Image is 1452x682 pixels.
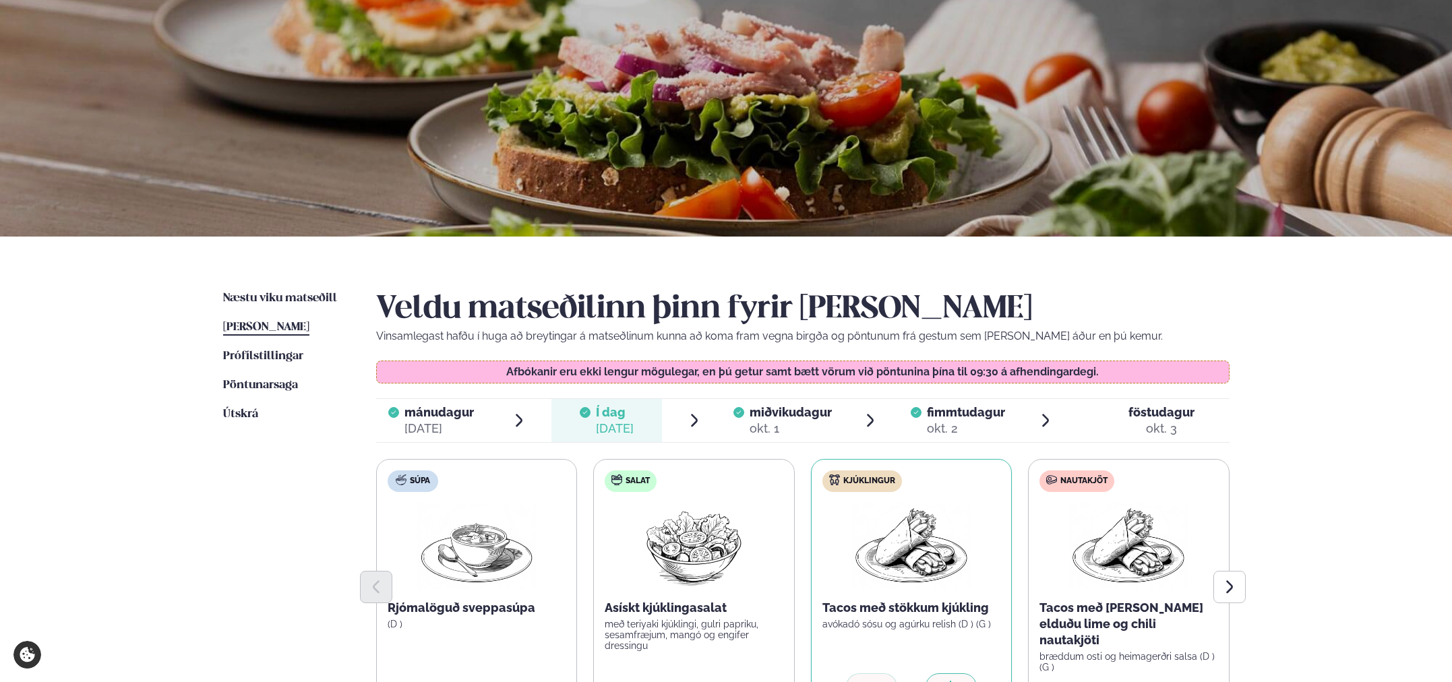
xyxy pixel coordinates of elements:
[376,290,1230,328] h2: Veldu matseðilinn þinn fyrir [PERSON_NAME]
[1039,651,1218,673] p: bræddum osti og heimagerðri salsa (D ) (G )
[634,503,754,589] img: Salad.png
[404,405,474,419] span: mánudagur
[822,600,1001,616] p: Tacos með stökkum kjúkling
[750,405,832,419] span: miðvikudagur
[927,421,1005,437] div: okt. 2
[396,474,406,485] img: soup.svg
[223,319,309,336] a: [PERSON_NAME]
[223,348,303,365] a: Prófílstillingar
[388,619,566,629] p: (D )
[223,350,303,362] span: Prófílstillingar
[223,408,258,420] span: Útskrá
[360,571,392,603] button: Previous slide
[410,476,430,487] span: Súpa
[376,328,1230,344] p: Vinsamlegast hafðu í huga að breytingar á matseðlinum kunna að koma fram vegna birgða og pöntunum...
[852,503,971,589] img: Wraps.png
[750,421,832,437] div: okt. 1
[388,600,566,616] p: Rjómalöguð sveppasúpa
[223,321,309,333] span: [PERSON_NAME]
[822,619,1001,629] p: avókadó sósu og agúrku relish (D ) (G )
[1128,405,1194,419] span: föstudagur
[223,379,298,391] span: Pöntunarsaga
[605,600,783,616] p: Asískt kjúklingasalat
[1069,503,1188,589] img: Wraps.png
[223,292,337,304] span: Næstu viku matseðill
[390,367,1215,377] p: Afbókanir eru ekki lengur mögulegar, en þú getur samt bætt vörum við pöntunina þína til 09:30 á a...
[596,404,634,421] span: Í dag
[843,476,895,487] span: Kjúklingur
[13,641,41,669] a: Cookie settings
[1213,571,1246,603] button: Next slide
[1046,474,1057,485] img: beef.svg
[1128,421,1194,437] div: okt. 3
[223,406,258,423] a: Útskrá
[223,377,298,394] a: Pöntunarsaga
[404,421,474,437] div: [DATE]
[927,405,1005,419] span: fimmtudagur
[223,290,337,307] a: Næstu viku matseðill
[1039,600,1218,648] p: Tacos með [PERSON_NAME] elduðu lime og chili nautakjöti
[1060,476,1108,487] span: Nautakjöt
[605,619,783,651] p: með teriyaki kjúklingi, gulri papriku, sesamfræjum, mangó og engifer dressingu
[829,474,840,485] img: chicken.svg
[417,503,536,589] img: Soup.png
[626,476,650,487] span: Salat
[611,474,622,485] img: salad.svg
[596,421,634,437] div: [DATE]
